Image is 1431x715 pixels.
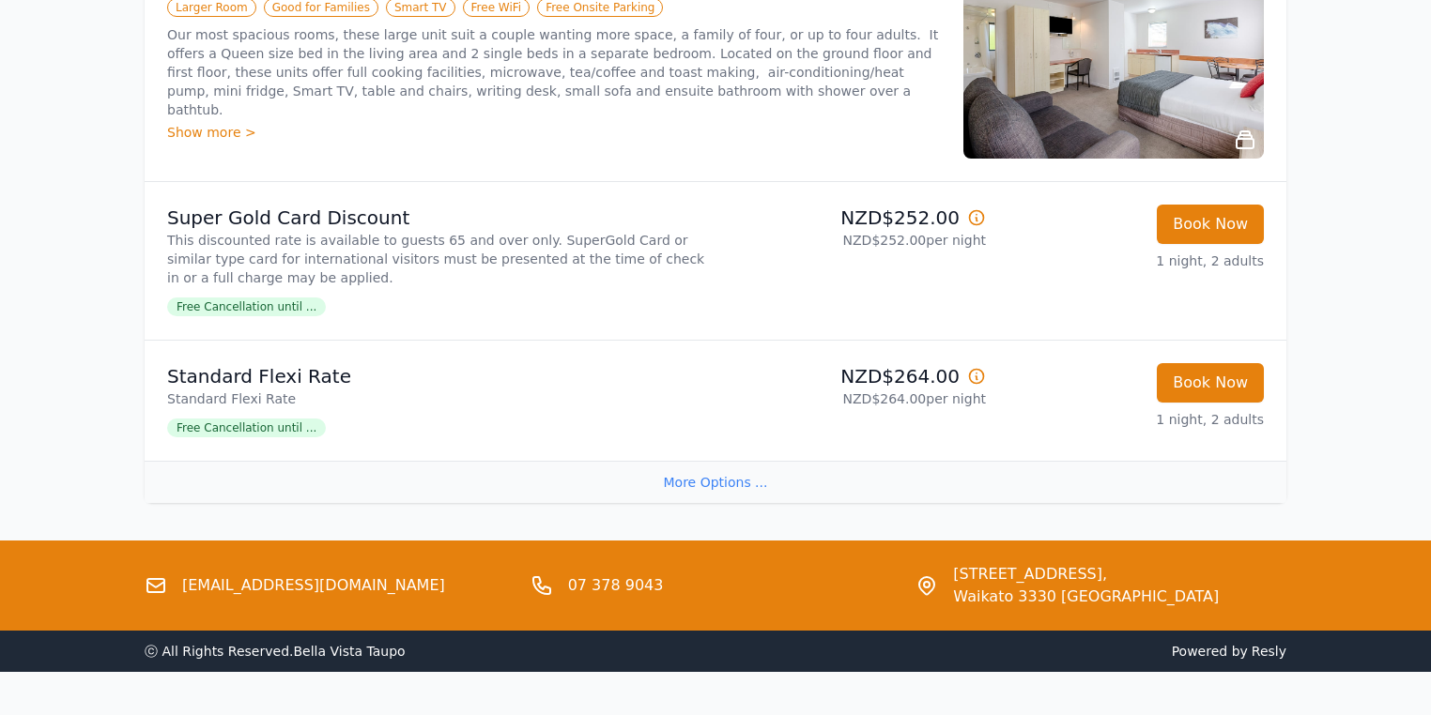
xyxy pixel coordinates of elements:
p: Standard Flexi Rate [167,363,708,389]
span: Powered by [723,642,1286,661]
button: Book Now [1157,205,1264,244]
p: Standard Flexi Rate [167,389,708,408]
span: Free Cancellation until ... [167,297,326,316]
span: Free Cancellation until ... [167,418,326,437]
a: 07 378 9043 [568,574,664,597]
p: Super Gold Card Discount [167,205,708,231]
button: Book Now [1157,363,1264,403]
p: Our most spacious rooms, these large unit suit a couple wanting more space, a family of four, or ... [167,25,941,119]
span: ⓒ All Rights Reserved. Bella Vista Taupo [145,644,406,659]
p: This discounted rate is available to guests 65 and over only. SuperGold Card or similar type card... [167,231,708,287]
p: 1 night, 2 adults [1001,251,1264,270]
span: [STREET_ADDRESS], [953,563,1219,586]
a: [EMAIL_ADDRESS][DOMAIN_NAME] [182,574,445,597]
a: Resly [1252,644,1286,659]
span: Waikato 3330 [GEOGRAPHIC_DATA] [953,586,1219,608]
p: NZD$264.00 per night [723,389,986,408]
p: NZD$252.00 [723,205,986,231]
p: NZD$252.00 per night [723,231,986,250]
p: 1 night, 2 adults [1001,410,1264,429]
div: Show more > [167,123,941,142]
p: NZD$264.00 [723,363,986,389]
div: More Options ... [145,461,1286,503]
